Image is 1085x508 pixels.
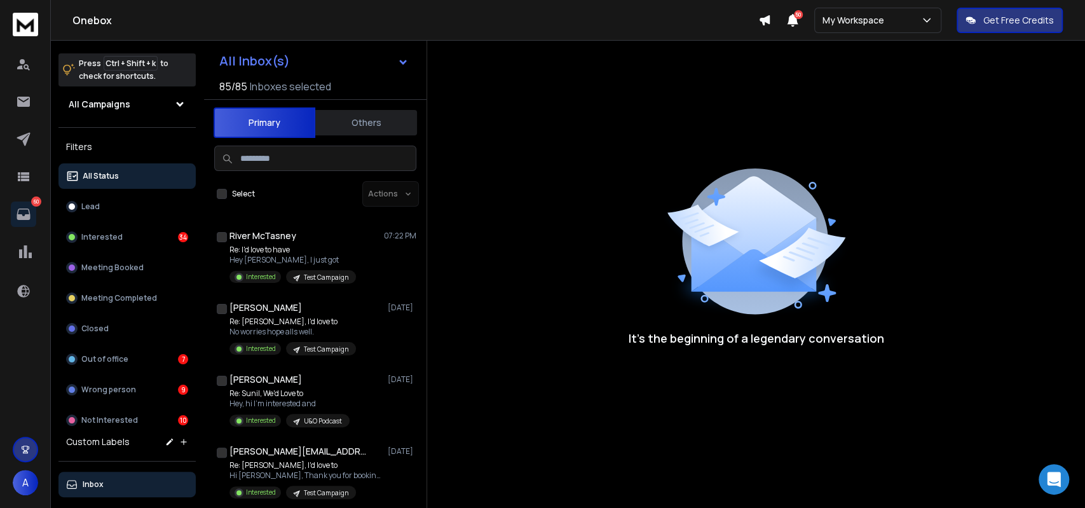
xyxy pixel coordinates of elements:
[229,301,302,314] h1: [PERSON_NAME]
[178,232,188,242] div: 34
[58,255,196,280] button: Meeting Booked
[983,14,1054,27] p: Get Free Credits
[304,273,348,282] p: Test Campaign
[104,56,158,71] span: Ctrl + Shift + k
[13,470,38,495] button: A
[219,55,290,67] h1: All Inbox(s)
[229,373,302,386] h1: [PERSON_NAME]
[83,479,104,490] p: Inbox
[58,224,196,250] button: Interested34
[388,374,416,385] p: [DATE]
[315,109,417,137] button: Others
[31,196,41,207] p: 60
[304,488,348,498] p: Test Campaign
[81,354,128,364] p: Out of office
[13,13,38,36] img: logo
[246,416,276,425] p: Interested
[83,171,119,181] p: All Status
[629,329,884,347] p: It’s the beginning of a legendary conversation
[229,399,350,409] p: Hey, hi I’m interested and
[229,317,356,327] p: Re: [PERSON_NAME], I'd love to
[81,415,138,425] p: Not Interested
[58,194,196,219] button: Lead
[388,303,416,313] p: [DATE]
[219,79,247,94] span: 85 / 85
[58,138,196,156] h3: Filters
[384,231,416,241] p: 07:22 PM
[1039,464,1069,495] div: Open Intercom Messenger
[229,460,382,470] p: Re: [PERSON_NAME], I'd love to
[79,57,168,83] p: Press to check for shortcuts.
[957,8,1063,33] button: Get Free Credits
[229,230,296,242] h1: River McTasney
[229,470,382,481] p: Hi [PERSON_NAME], Thank you for booking,
[58,163,196,189] button: All Status
[304,416,342,426] p: U&O Podcast
[11,202,36,227] a: 60
[232,189,255,199] label: Select
[58,472,196,497] button: Inbox
[69,98,130,111] h1: All Campaigns
[81,263,144,273] p: Meeting Booked
[81,293,157,303] p: Meeting Completed
[66,436,130,448] h3: Custom Labels
[229,255,356,265] p: Hey [PERSON_NAME], I just got
[178,354,188,364] div: 7
[229,445,369,458] h1: [PERSON_NAME][EMAIL_ADDRESS][DOMAIN_NAME]
[214,107,315,138] button: Primary
[81,232,123,242] p: Interested
[72,13,758,28] h1: Onebox
[58,316,196,341] button: Closed
[58,408,196,433] button: Not Interested10
[58,347,196,372] button: Out of office7
[388,446,416,457] p: [DATE]
[246,272,276,282] p: Interested
[58,92,196,117] button: All Campaigns
[229,327,356,337] p: No worries hope alls well.
[246,344,276,354] p: Interested
[81,324,109,334] p: Closed
[822,14,889,27] p: My Workspace
[229,388,350,399] p: Re: Sunil, We'd Love to
[246,488,276,497] p: Interested
[209,48,419,74] button: All Inbox(s)
[81,202,100,212] p: Lead
[58,377,196,402] button: Wrong person9
[178,415,188,425] div: 10
[81,385,136,395] p: Wrong person
[178,385,188,395] div: 9
[229,245,356,255] p: Re: I'd love to have
[58,285,196,311] button: Meeting Completed
[794,10,803,19] span: 50
[304,345,348,354] p: Test Campaign
[250,79,331,94] h3: Inboxes selected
